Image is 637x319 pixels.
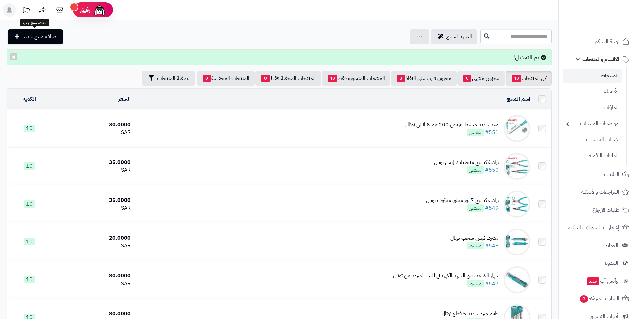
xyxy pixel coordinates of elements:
[485,166,499,174] a: #550
[391,71,457,86] a: مخزون قارب على النفاذ3
[442,310,499,318] div: طقم مبرد حديد 5 قطع توتال
[467,204,484,212] span: منشور
[563,202,633,218] a: طلبات الإرجاع
[55,166,131,174] div: SAR
[586,276,618,286] span: وآتس آب
[434,159,499,166] div: زرادية كباشي منحنية 7 إنش توتال
[579,294,619,303] span: السلات المتروكة
[20,19,49,27] div: اضافة منتج جديد
[506,71,552,86] a: كل المنتجات40
[563,237,633,253] a: العملاء
[592,205,619,215] span: طلبات الإرجاع
[23,95,36,103] a: الكمية
[563,184,633,200] a: المراجعات والأسئلة
[261,75,270,82] span: 0
[504,266,530,293] img: جهاز الكشف عن الجهد الكهربائي للتيار المتردد من توتال
[55,204,131,212] div: SAR
[10,53,17,60] button: ×
[55,121,131,129] div: 30.0000
[55,159,131,166] div: 35.0000
[563,220,633,236] a: إشعارات التحويلات البنكية
[605,241,618,250] span: العملاء
[604,170,619,179] span: الطلبات
[55,129,131,136] div: SAR
[393,272,499,280] div: جهاز الكشف عن الجهد الكهربائي للتيار المتردد من توتال
[450,234,499,242] div: مشرط كبس سحب توتال
[328,75,337,82] span: 40
[24,238,35,245] span: 10
[563,116,622,131] a: مواصفات المنتجات
[55,242,131,250] div: SAR
[467,166,484,174] span: منشور
[563,33,633,50] a: لوحة التحكم
[580,295,588,303] span: 8
[322,71,390,86] a: المنتجات المنشورة فقط40
[485,128,499,136] a: #551
[431,29,477,44] a: التحرير لسريع
[24,125,35,132] span: 10
[55,272,131,280] div: 80.0000
[563,69,622,83] a: المنتجات
[512,75,521,82] span: 40
[485,242,499,250] a: #548
[55,196,131,204] div: 35.0000
[405,121,499,129] div: مبرد حديد مبسط عريض 200 مم 8 انش توتال
[446,33,472,41] span: التحرير لسريع
[563,166,633,182] a: الطلبات
[485,280,499,288] a: #547
[55,280,131,288] div: SAR
[426,196,499,204] div: زرادية كباشي 7 ﺑﻭﺯ ﻣﻐﻠﻖ ﻣﻌﻛﻭﻑ توتال
[197,71,255,86] a: المنتجات المخفضة0
[563,149,622,163] a: الملفات الرقمية
[587,277,599,285] span: جديد
[504,115,530,142] img: مبرد حديد مبسط عريض 200 مم 8 انش توتال
[55,234,131,242] div: 20.0000
[7,49,552,65] div: تم التعديل!
[563,84,622,99] a: الأقسام
[563,273,633,289] a: وآتس آبجديد
[8,29,63,44] a: اضافة منتج جديد
[22,33,58,41] span: اضافة منتج جديد
[563,255,633,271] a: المدونة
[255,71,321,86] a: المنتجات المخفية فقط0
[581,187,619,197] span: المراجعات والأسئلة
[563,133,622,147] a: خيارات المنتجات
[568,223,619,232] span: إشعارات التحويلات البنكية
[203,75,211,82] span: 0
[467,242,484,249] span: منشور
[504,153,530,180] img: زرادية كباشي منحنية 7 إنش توتال
[397,75,405,82] span: 3
[563,291,633,307] a: السلات المتروكة8
[24,162,35,170] span: 10
[24,200,35,208] span: 10
[467,280,484,287] span: منشور
[80,6,90,14] span: رفيق
[485,204,499,212] a: #549
[504,229,530,255] img: مشرط كبس سحب توتال
[457,71,505,86] a: مخزون منتهي0
[582,55,619,64] span: الأقسام والمنتجات
[18,3,34,18] a: تحديثات المنصة
[595,37,619,46] span: لوحة التحكم
[504,191,530,218] img: زرادية كباشي 7 ﺑﻭﺯ ﻣﻐﻠﻖ ﻣﻌﻛﻭﻑ توتال
[157,74,189,82] span: تصفية المنتجات
[142,71,195,86] button: تصفية المنتجات
[604,258,618,268] span: المدونة
[55,310,131,318] div: 80.0000
[507,95,530,103] a: اسم المنتج
[93,3,106,17] img: ai-face.png
[563,100,622,115] a: الماركات
[463,75,471,82] span: 0
[118,95,131,103] a: السعر
[467,129,484,136] span: منشور
[24,276,35,283] span: 10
